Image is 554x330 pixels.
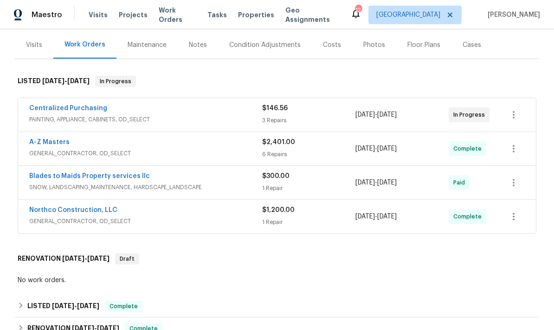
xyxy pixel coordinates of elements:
span: - [355,178,397,187]
span: Tasks [207,12,227,18]
div: Cases [463,40,481,50]
span: [DATE] [67,78,90,84]
span: Complete [106,302,142,311]
div: RENOVATION [DATE]-[DATE]Draft [15,244,539,274]
h6: LISTED [27,301,99,312]
span: [DATE] [52,303,74,309]
span: [DATE] [355,213,375,220]
span: PAINTING, APPLIANCE, CABINETS, OD_SELECT [29,115,262,124]
div: LISTED [DATE]-[DATE]Complete [15,295,539,317]
div: 3 Repairs [262,116,355,125]
span: $146.56 [262,105,288,112]
span: Draft [116,254,138,264]
span: [GEOGRAPHIC_DATA] [376,10,440,20]
span: [DATE] [355,112,375,118]
a: A-Z Masters [29,139,70,145]
span: - [42,78,90,84]
span: [DATE] [355,145,375,152]
div: 6 Repairs [262,150,355,159]
div: 1 Repair [262,218,355,227]
span: [DATE] [377,112,397,118]
span: [DATE] [377,179,397,186]
span: GENERAL_CONTRACTOR, OD_SELECT [29,217,262,226]
span: [DATE] [42,78,64,84]
span: [DATE] [77,303,99,309]
span: In Progress [96,77,135,86]
div: 1 Repair [262,184,355,193]
span: [DATE] [377,213,397,220]
a: Centralized Purchasing [29,105,107,112]
h6: LISTED [18,76,90,87]
span: Properties [238,10,274,20]
div: 12 [355,6,361,15]
span: Complete [453,144,485,153]
span: $1,200.00 [262,207,295,213]
span: [PERSON_NAME] [484,10,540,20]
span: $300.00 [262,173,290,179]
span: - [355,144,397,153]
div: Photos [363,40,385,50]
span: Projects [119,10,148,20]
span: - [52,303,99,309]
div: Condition Adjustments [229,40,301,50]
div: Costs [323,40,341,50]
span: - [62,255,110,262]
span: Geo Assignments [285,6,339,24]
span: Complete [453,212,485,221]
span: [DATE] [377,145,397,152]
div: LISTED [DATE]-[DATE]In Progress [15,66,539,96]
div: Visits [26,40,42,50]
span: [DATE] [87,255,110,262]
a: Blades to Maids Property services llc [29,173,150,179]
h6: RENOVATION [18,253,110,264]
span: [DATE] [355,179,375,186]
div: Floor Plans [407,40,440,50]
span: Maestro [32,10,62,20]
span: GENERAL_CONTRACTOR, OD_SELECT [29,149,262,158]
div: Work Orders [64,40,105,49]
span: Work Orders [159,6,196,24]
span: - [355,212,397,221]
span: SNOW, LANDSCAPING_MAINTENANCE, HARDSCAPE_LANDSCAPE [29,183,262,192]
div: Notes [189,40,207,50]
span: [DATE] [62,255,84,262]
span: Visits [89,10,108,20]
span: In Progress [453,110,489,119]
span: - [355,110,397,119]
span: Paid [453,178,469,187]
span: $2,401.00 [262,139,295,145]
div: Maintenance [128,40,167,50]
div: No work orders. [18,276,536,285]
a: Northco Construction, LLC [29,207,117,213]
